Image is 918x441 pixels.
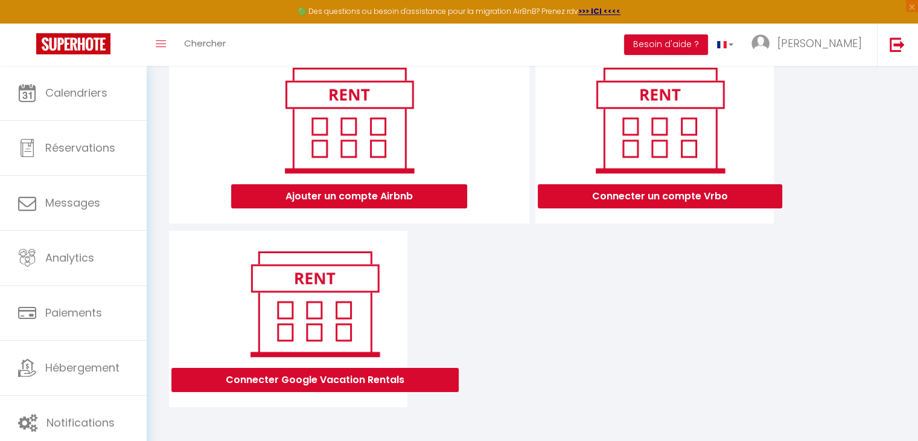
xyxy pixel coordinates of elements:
button: Ajouter un compte Airbnb [231,184,467,208]
img: rent.png [272,62,426,178]
span: Messages [45,195,100,210]
img: Super Booking [36,33,110,54]
button: Besoin d'aide ? [624,34,708,55]
button: Connecter un compte Vrbo [538,184,782,208]
a: >>> ICI <<<< [578,6,620,16]
span: Hébergement [45,360,120,375]
img: rent.png [583,62,737,178]
span: Analytics [45,250,94,265]
img: ... [751,34,770,53]
a: Chercher [175,24,235,66]
span: Notifications [46,415,115,430]
span: Chercher [184,37,226,50]
a: ... [PERSON_NAME] [742,24,877,66]
img: rent.png [238,246,392,362]
span: Réservations [45,140,115,155]
span: Paiements [45,305,102,320]
span: Calendriers [45,85,107,100]
img: logout [890,37,905,52]
button: Connecter Google Vacation Rentals [171,368,459,392]
span: [PERSON_NAME] [777,36,862,51]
